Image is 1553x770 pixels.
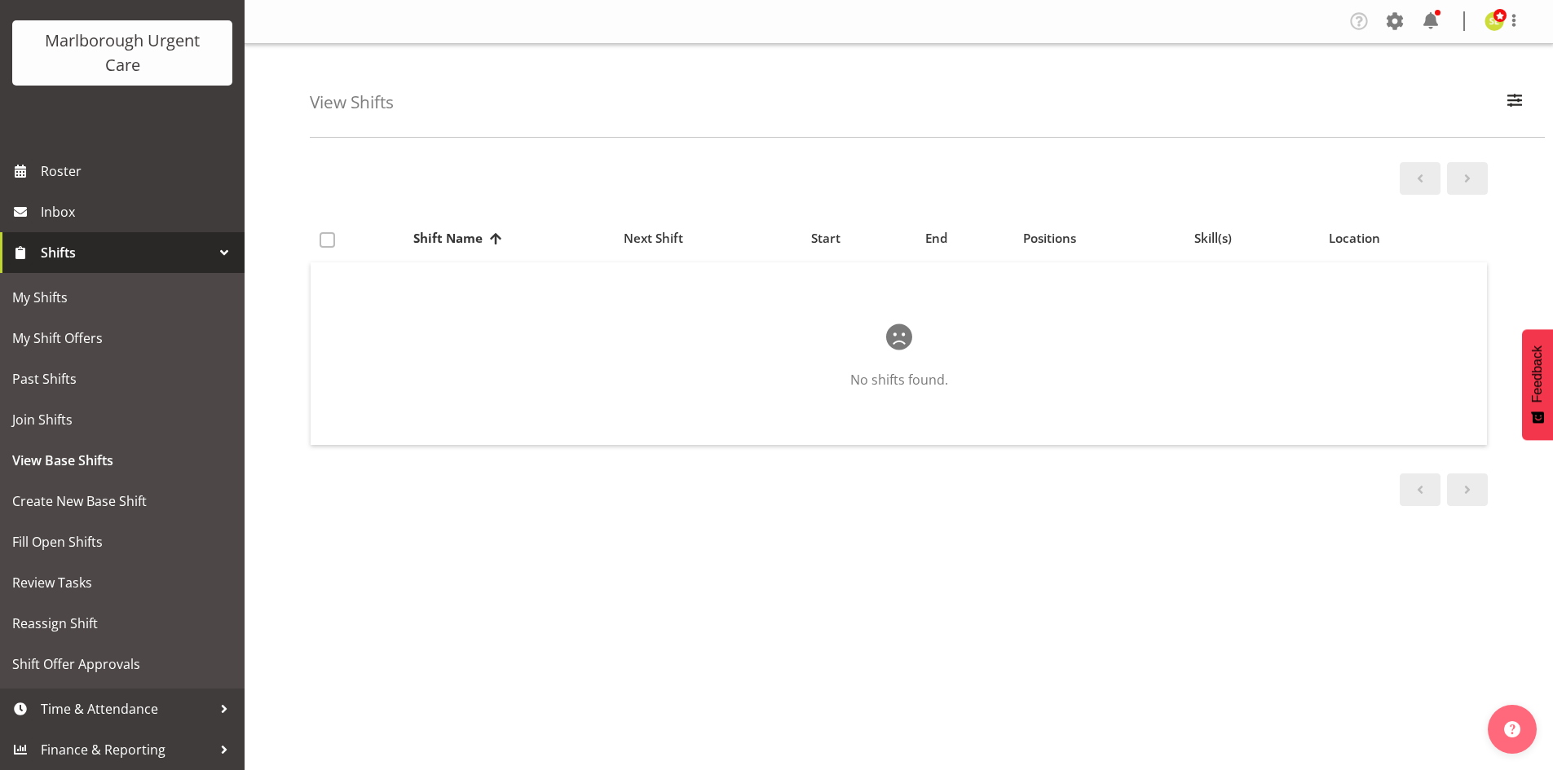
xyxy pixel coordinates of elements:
[29,29,216,77] div: Marlborough Urgent Care
[1329,229,1380,248] span: Location
[1498,85,1532,121] button: Filter Employees
[12,570,232,595] span: Review Tasks
[811,229,840,248] span: Start
[12,407,232,432] span: Join Shifts
[41,697,212,721] span: Time & Attendance
[1485,11,1504,31] img: sarah-edwards11800.jpg
[925,229,947,248] span: End
[1504,721,1520,737] img: help-xxl-2.png
[4,277,240,318] a: My Shifts
[4,644,240,684] a: Shift Offer Approvals
[4,440,240,481] a: View Base Shifts
[1522,329,1553,440] button: Feedback - Show survey
[4,318,240,359] a: My Shift Offers
[4,521,240,562] a: Fill Open Shifts
[12,285,232,310] span: My Shifts
[41,200,236,224] span: Inbox
[12,326,232,350] span: My Shift Offers
[4,481,240,521] a: Create New Base Shift
[41,159,236,183] span: Roster
[12,652,232,676] span: Shift Offer Approvals
[1530,345,1545,403] span: Feedback
[4,603,240,644] a: Reassign Shift
[41,737,212,762] span: Finance & Reporting
[12,489,232,513] span: Create New Base Shift
[12,367,232,391] span: Past Shifts
[41,240,212,265] span: Shifts
[1023,229,1076,248] span: Positions
[413,229,483,248] span: Shift Name
[12,448,232,473] span: View Base Shifts
[624,229,683,248] span: Next Shift
[12,530,232,554] span: Fill Open Shifts
[363,370,1435,389] p: No shifts found.
[4,359,240,399] a: Past Shifts
[1194,229,1232,248] span: Skill(s)
[310,93,394,112] h4: View Shifts
[4,399,240,440] a: Join Shifts
[12,611,232,636] span: Reassign Shift
[4,562,240,603] a: Review Tasks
